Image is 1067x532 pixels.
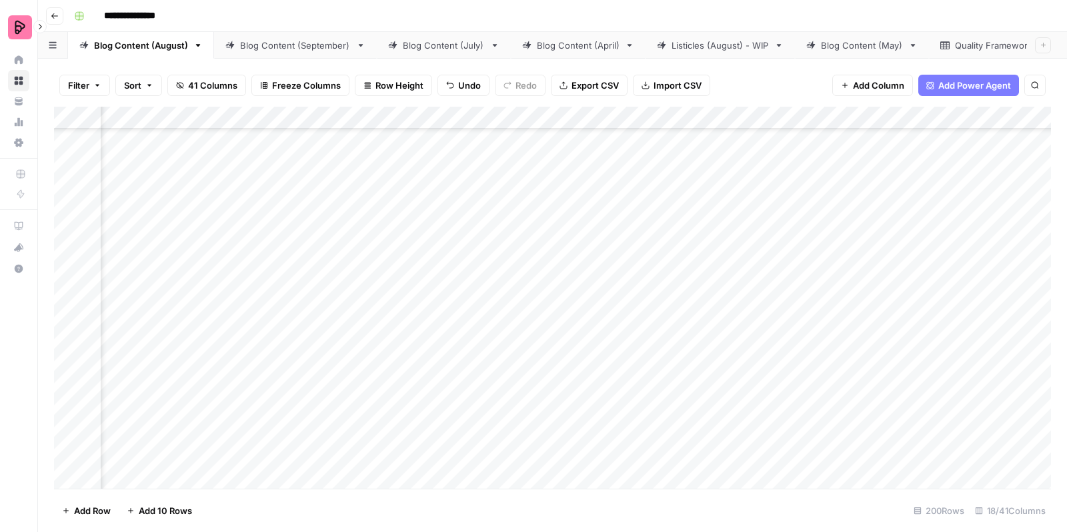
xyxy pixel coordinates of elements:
a: Home [8,49,29,71]
span: Add Column [853,79,904,92]
div: Blog Content (April) [537,39,620,52]
div: Blog Content (July) [403,39,485,52]
button: Add 10 Rows [119,500,200,521]
button: Import CSV [633,75,710,96]
a: Blog Content (May) [795,32,929,59]
div: 200 Rows [908,500,970,521]
span: Freeze Columns [272,79,341,92]
div: Blog Content (September) [240,39,351,52]
span: Sort [124,79,141,92]
a: Blog Content (July) [377,32,511,59]
div: Quality Framework [955,39,1034,52]
button: Help + Support [8,258,29,279]
button: Export CSV [551,75,628,96]
span: Redo [515,79,537,92]
span: Export CSV [572,79,619,92]
a: Usage [8,111,29,133]
div: Blog Content (May) [821,39,903,52]
a: Your Data [8,91,29,112]
span: Import CSV [654,79,702,92]
span: Add Row [74,504,111,517]
span: Row Height [375,79,423,92]
a: Quality Framework [929,32,1060,59]
span: Filter [68,79,89,92]
button: Workspace: Preply [8,11,29,44]
button: Add Power Agent [918,75,1019,96]
button: Filter [59,75,110,96]
button: What's new? [8,237,29,258]
a: Blog Content (September) [214,32,377,59]
div: What's new? [9,237,29,257]
span: 41 Columns [188,79,237,92]
div: 18/41 Columns [970,500,1051,521]
span: Undo [458,79,481,92]
a: AirOps Academy [8,215,29,237]
div: Listicles (August) - WIP [672,39,769,52]
button: Freeze Columns [251,75,349,96]
a: Settings [8,132,29,153]
a: Blog Content (August) [68,32,214,59]
span: Add Power Agent [938,79,1011,92]
button: Undo [437,75,489,96]
img: Preply Logo [8,15,32,39]
button: 41 Columns [167,75,246,96]
button: Add Row [54,500,119,521]
button: Row Height [355,75,432,96]
button: Redo [495,75,546,96]
span: Add 10 Rows [139,504,192,517]
div: Blog Content (August) [94,39,188,52]
button: Add Column [832,75,913,96]
button: Sort [115,75,162,96]
a: Browse [8,70,29,91]
a: Blog Content (April) [511,32,646,59]
a: Listicles (August) - WIP [646,32,795,59]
